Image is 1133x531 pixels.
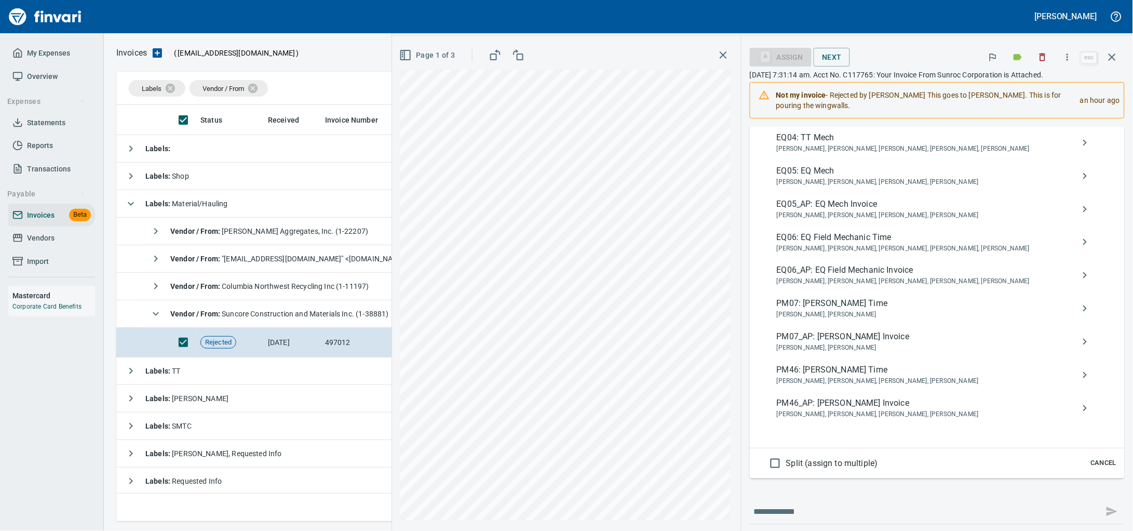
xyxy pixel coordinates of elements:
a: Transactions [8,157,95,181]
span: [PERSON_NAME], [PERSON_NAME], [PERSON_NAME], [PERSON_NAME] [777,409,1081,420]
div: PM07_AP: [PERSON_NAME] Invoice[PERSON_NAME], [PERSON_NAME] [768,325,1106,359]
span: Received [268,114,299,126]
a: Import [8,250,95,273]
span: Invoice Number [325,114,392,126]
span: [PERSON_NAME] [145,394,228,403]
button: Page 1 of 3 [397,46,459,65]
span: [PERSON_NAME], [PERSON_NAME], [PERSON_NAME], [PERSON_NAME], [PERSON_NAME] [777,276,1081,287]
strong: Vendor / From : [170,282,222,290]
strong: Labels : [145,449,172,458]
span: Suncore Construction and Materials Inc. (1-38881) [170,310,389,318]
span: Import [27,255,49,268]
strong: Not my invoice [776,91,826,99]
span: Shop [145,172,189,180]
p: [DATE] 7:31:14 am. Acct No. C117765: Your Invoice From Sunroc Corporation is Attached. [750,70,1125,80]
span: Columbia Northwest Recycling Inc (1-11197) [170,282,369,290]
span: [PERSON_NAME], [PERSON_NAME], [PERSON_NAME], [PERSON_NAME], [PERSON_NAME] [777,244,1081,254]
button: Payable [3,184,90,204]
div: EQ05_AP: EQ Mech Invoice[PERSON_NAME], [PERSON_NAME], [PERSON_NAME], [PERSON_NAME] [768,193,1106,226]
button: Upload an Invoice [147,47,168,59]
span: PM46_AP: [PERSON_NAME] Invoice [777,397,1081,409]
span: Beta [69,209,91,221]
strong: Vendor / From : [170,255,222,263]
strong: Vendor / From : [170,310,222,318]
div: PM46: [PERSON_NAME] Time[PERSON_NAME], [PERSON_NAME], [PERSON_NAME], [PERSON_NAME] [768,359,1106,392]
strong: Labels : [145,477,172,485]
img: Finvari [6,4,84,29]
span: Invoices [27,209,55,222]
span: [PERSON_NAME], [PERSON_NAME], [PERSON_NAME], [PERSON_NAME] [777,376,1081,387]
span: Close invoice [1079,45,1125,70]
span: [PERSON_NAME], [PERSON_NAME], [PERSON_NAME], [PERSON_NAME] [777,210,1081,221]
a: esc [1082,52,1097,63]
a: InvoicesBeta [8,204,95,227]
td: 497012 [321,328,399,357]
button: Labels [1006,46,1029,69]
a: Corporate Card Benefits [12,303,82,310]
button: [PERSON_NAME] [1032,8,1100,24]
span: TT [145,367,181,375]
span: Invoice Number [325,114,378,126]
span: Reports [27,139,53,152]
p: Invoices [116,47,147,59]
div: Vendor / From [190,80,268,97]
div: an hour ago [1072,86,1120,115]
span: [PERSON_NAME], [PERSON_NAME] [777,343,1081,353]
span: PM46: [PERSON_NAME] Time [777,364,1081,376]
strong: Vendor / From : [170,227,222,235]
span: Transactions [27,163,71,176]
span: Vendors [27,232,55,245]
span: Statements [27,116,65,129]
span: EQ05_AP: EQ Mech Invoice [777,198,1081,210]
span: Received [268,114,313,126]
button: Next [814,48,850,67]
button: Cancel [1087,456,1121,472]
div: EQ05: EQ Mech[PERSON_NAME], [PERSON_NAME], [PERSON_NAME], [PERSON_NAME] [768,160,1106,193]
span: My Expenses [27,47,70,60]
span: Next [822,51,842,64]
div: - Rejected by [PERSON_NAME] This goes to [PERSON_NAME]. This is for pouring the wingwalls. [776,86,1072,115]
span: Labels [142,85,161,92]
div: PM07: [PERSON_NAME] Time[PERSON_NAME], [PERSON_NAME] [768,292,1106,325]
button: More [1056,46,1079,69]
a: Reports [8,134,95,157]
button: Discard [1031,46,1054,69]
span: [PERSON_NAME], [PERSON_NAME], [PERSON_NAME], [PERSON_NAME], [PERSON_NAME] [777,144,1081,154]
div: Assign [750,52,812,61]
span: "[EMAIL_ADDRESS][DOMAIN_NAME]" <[DOMAIN_NAME][EMAIL_ADDRESS][DOMAIN_NAME]> [170,255,527,263]
a: Statements [8,111,95,135]
a: My Expenses [8,42,95,65]
span: PM07: [PERSON_NAME] Time [777,297,1081,310]
span: Status [200,114,236,126]
span: Cancel [1090,458,1118,470]
button: Flag [981,46,1004,69]
span: Rejected [201,338,236,348]
span: [PERSON_NAME], [PERSON_NAME], [PERSON_NAME], [PERSON_NAME] [777,177,1081,188]
span: [PERSON_NAME] Aggregates, Inc. (1-22207) [170,227,368,235]
strong: Labels : [145,394,172,403]
h5: [PERSON_NAME] [1035,11,1097,22]
p: ( ) [168,48,299,58]
div: PM46_AP: [PERSON_NAME] Invoice[PERSON_NAME], [PERSON_NAME], [PERSON_NAME], [PERSON_NAME] [768,392,1106,425]
span: EQ04: TT Mech [777,131,1081,144]
span: Status [200,114,222,126]
div: EQ06_AP: EQ Field Mechanic Invoice[PERSON_NAME], [PERSON_NAME], [PERSON_NAME], [PERSON_NAME], [PE... [768,259,1106,292]
h6: Mastercard [12,290,95,301]
a: Overview [8,65,95,88]
span: EQ06: EQ Field Mechanic Time [777,231,1081,244]
button: Expenses [3,92,90,111]
a: Vendors [8,227,95,250]
strong: Labels : [145,422,172,430]
span: EQ06_AP: EQ Field Mechanic Invoice [777,264,1081,276]
span: Requested Info [145,477,222,485]
span: This records your message into the invoice and notifies anyone mentioned [1100,499,1125,524]
span: Material/Hauling [145,200,228,208]
span: Expenses [7,95,86,108]
span: Overview [27,70,58,83]
strong: Labels : [145,144,170,153]
nav: breadcrumb [116,47,147,59]
span: SMTC [145,422,192,430]
strong: Labels : [145,367,172,375]
div: EQ04: TT Mech[PERSON_NAME], [PERSON_NAME], [PERSON_NAME], [PERSON_NAME], [PERSON_NAME] [768,126,1106,160]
